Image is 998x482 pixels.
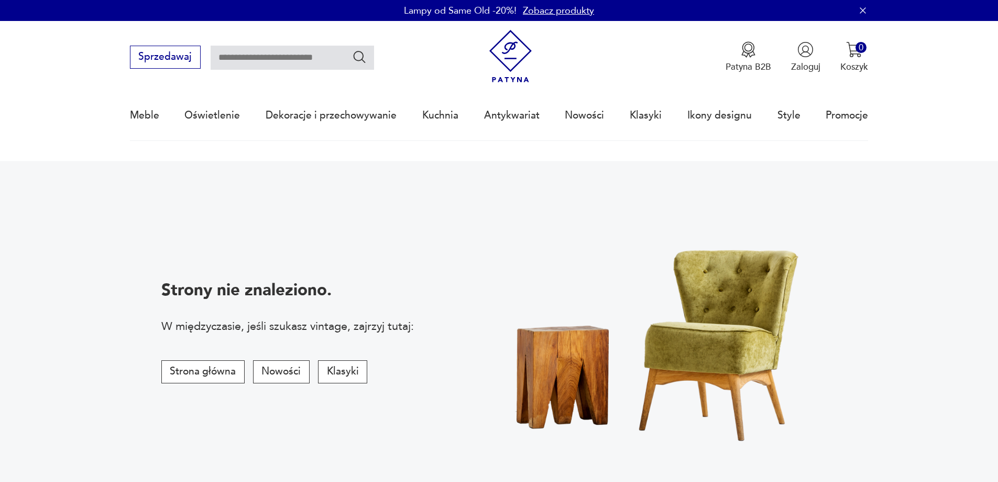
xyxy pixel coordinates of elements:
[352,49,367,65] button: Szukaj
[484,30,537,83] img: Patyna - sklep z meblami i dekoracjami vintage
[726,41,771,73] button: Patyna B2B
[826,91,868,140] a: Promocje
[266,91,397,140] a: Dekoracje i przechowywanie
[726,41,771,73] a: Ikona medaluPatyna B2B
[475,201,847,462] img: Fotel
[130,53,201,62] a: Sprzedawaj
[856,42,867,53] div: 0
[161,318,414,334] p: W międzyczasie, jeśli szukasz vintage, zajrzyj tutaj:
[523,4,594,17] a: Zobacz produkty
[840,41,868,73] button: 0Koszyk
[130,46,201,69] button: Sprzedawaj
[184,91,240,140] a: Oświetlenie
[630,91,662,140] a: Klasyki
[846,41,862,58] img: Ikona koszyka
[840,61,868,73] p: Koszyk
[318,360,367,383] button: Klasyki
[777,91,800,140] a: Style
[161,360,245,383] button: Strona główna
[130,91,159,140] a: Meble
[791,61,820,73] p: Zaloguj
[797,41,814,58] img: Ikonka użytkownika
[791,41,820,73] button: Zaloguj
[161,279,414,302] p: Strony nie znaleziono.
[565,91,604,140] a: Nowości
[253,360,310,383] button: Nowości
[422,91,458,140] a: Kuchnia
[484,91,540,140] a: Antykwariat
[404,4,517,17] p: Lampy od Same Old -20%!
[740,41,756,58] img: Ikona medalu
[687,91,752,140] a: Ikony designu
[726,61,771,73] p: Patyna B2B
